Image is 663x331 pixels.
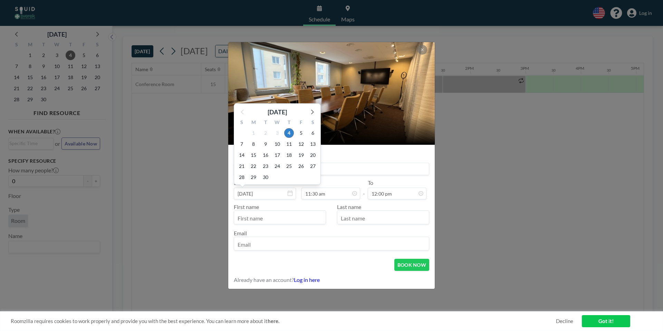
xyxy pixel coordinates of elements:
span: Sunday, September 7, 2025 [237,139,247,149]
span: Monday, September 29, 2025 [249,172,258,182]
label: Email [234,230,247,236]
span: Monday, September 1, 2025 [249,128,258,138]
span: Tuesday, September 2, 2025 [261,128,270,138]
input: Guest reservation [234,163,429,175]
span: Monday, September 8, 2025 [249,139,258,149]
div: T [260,119,271,127]
div: S [236,119,248,127]
a: Got it! [582,315,630,327]
label: To [368,179,373,186]
span: Thursday, September 11, 2025 [284,139,294,149]
span: Wednesday, September 10, 2025 [272,139,282,149]
span: Friday, September 12, 2025 [296,139,306,149]
button: BOOK NOW [394,259,429,271]
input: First name [234,212,326,224]
div: F [295,119,307,127]
span: Sunday, September 28, 2025 [237,172,247,182]
span: Tuesday, September 23, 2025 [261,161,270,171]
div: M [248,119,259,127]
span: - [363,182,365,197]
span: Tuesday, September 9, 2025 [261,139,270,149]
span: Saturday, September 13, 2025 [308,139,318,149]
div: W [271,119,283,127]
span: Thursday, September 18, 2025 [284,150,294,160]
div: T [283,119,295,127]
span: Tuesday, September 16, 2025 [261,150,270,160]
span: Sunday, September 21, 2025 [237,161,247,171]
span: Monday, September 22, 2025 [249,161,258,171]
span: Wednesday, September 17, 2025 [272,150,282,160]
input: Last name [337,212,429,224]
span: Sunday, September 14, 2025 [237,150,247,160]
div: [DATE] [268,107,287,117]
span: Saturday, September 6, 2025 [308,128,318,138]
span: Saturday, September 27, 2025 [308,161,318,171]
span: Wednesday, September 24, 2025 [272,161,282,171]
h2: Conference Room [237,122,427,132]
a: Log in here [294,276,320,283]
div: S [307,119,319,127]
input: Email [234,238,429,250]
span: Monday, September 15, 2025 [249,150,258,160]
span: Roomzilla requires cookies to work properly and provide you with the best experience. You can lea... [11,318,556,324]
span: Already have an account? [234,276,294,283]
span: Thursday, September 25, 2025 [284,161,294,171]
span: Friday, September 19, 2025 [296,150,306,160]
label: Last name [337,204,361,210]
a: here. [268,318,279,324]
img: 537.JPG [228,16,435,171]
span: Friday, September 5, 2025 [296,128,306,138]
span: Thursday, September 4, 2025 [284,128,294,138]
a: Decline [556,318,573,324]
span: Saturday, September 20, 2025 [308,150,318,160]
span: Tuesday, September 30, 2025 [261,172,270,182]
span: Wednesday, September 3, 2025 [272,128,282,138]
label: First name [234,204,259,210]
span: Friday, September 26, 2025 [296,161,306,171]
